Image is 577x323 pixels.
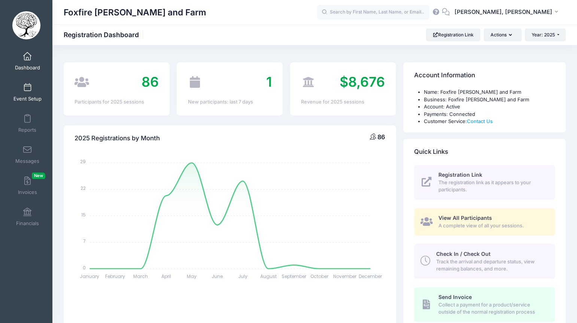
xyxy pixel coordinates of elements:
[12,11,40,39] img: Foxfire Woods and Farm
[80,273,100,279] tspan: January
[10,110,45,137] a: Reports
[301,98,385,106] div: Revenue for 2025 sessions
[10,79,45,105] a: Event Setup
[81,185,86,191] tspan: 22
[15,158,39,164] span: Messages
[10,204,45,230] a: Financials
[18,127,36,133] span: Reports
[83,238,86,244] tspan: 7
[359,273,383,279] tspan: December
[238,273,247,279] tspan: July
[414,208,555,236] a: View All Participants A complete view of all your sessions.
[414,287,555,322] a: Send Invoice Collect a payment for a product/service outside of the normal registration process
[75,98,158,106] div: Participants for 2025 sessions
[15,65,40,71] span: Dashboard
[187,273,197,279] tspan: May
[333,273,357,279] tspan: November
[64,4,206,21] h1: Foxfire [PERSON_NAME] and Farm
[188,98,272,106] div: New participants: last 7 days
[212,273,223,279] tspan: June
[438,215,492,221] span: View All Participants
[424,89,555,96] li: Name: Foxfire [PERSON_NAME] and Farm
[414,141,448,162] h4: Quick Links
[133,273,148,279] tspan: March
[438,301,546,316] span: Collect a payment for a product/service outside of the normal registration process
[525,29,566,41] button: Year: 2025
[414,65,475,86] h4: Account Information
[467,118,493,124] a: Contact Us
[310,273,329,279] tspan: October
[18,189,37,195] span: Invoices
[105,273,125,279] tspan: February
[438,222,546,230] span: A complete view of all your sessions.
[414,244,555,278] a: Check In / Check Out Track the arrival and departure status, view remaining balances, and more.
[484,29,521,41] button: Actions
[317,5,429,20] input: Search by First Name, Last Name, or Email...
[424,118,555,125] li: Customer Service:
[142,74,159,90] span: 86
[260,273,277,279] tspan: August
[438,171,482,178] span: Registration Link
[10,48,45,74] a: Dashboard
[340,74,385,90] span: $8,676
[424,103,555,111] li: Account: Active
[83,264,86,270] tspan: 0
[424,96,555,104] li: Business: Foxfire [PERSON_NAME] and Farm
[377,133,385,141] span: 86
[75,128,160,149] h4: 2025 Registrations by Month
[161,273,171,279] tspan: April
[436,258,546,273] span: Track the arrival and departure status, view remaining balances, and more.
[414,165,555,200] a: Registration Link The registration link as it appears to your participants.
[532,32,555,38] span: Year: 2025
[450,4,566,21] button: [PERSON_NAME], [PERSON_NAME]
[424,111,555,118] li: Payments: Connected
[266,74,272,90] span: 1
[32,173,45,179] span: New
[82,211,86,218] tspan: 15
[438,179,546,194] span: The registration link as it appears to your participants.
[64,31,145,39] h1: Registration Dashboard
[10,173,45,199] a: InvoicesNew
[16,220,39,227] span: Financials
[13,96,42,102] span: Event Setup
[426,29,480,41] a: Registration Link
[10,141,45,168] a: Messages
[455,8,552,16] span: [PERSON_NAME], [PERSON_NAME]
[282,273,307,279] tspan: September
[81,158,86,165] tspan: 29
[438,294,472,300] span: Send Invoice
[436,251,491,257] span: Check In / Check Out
